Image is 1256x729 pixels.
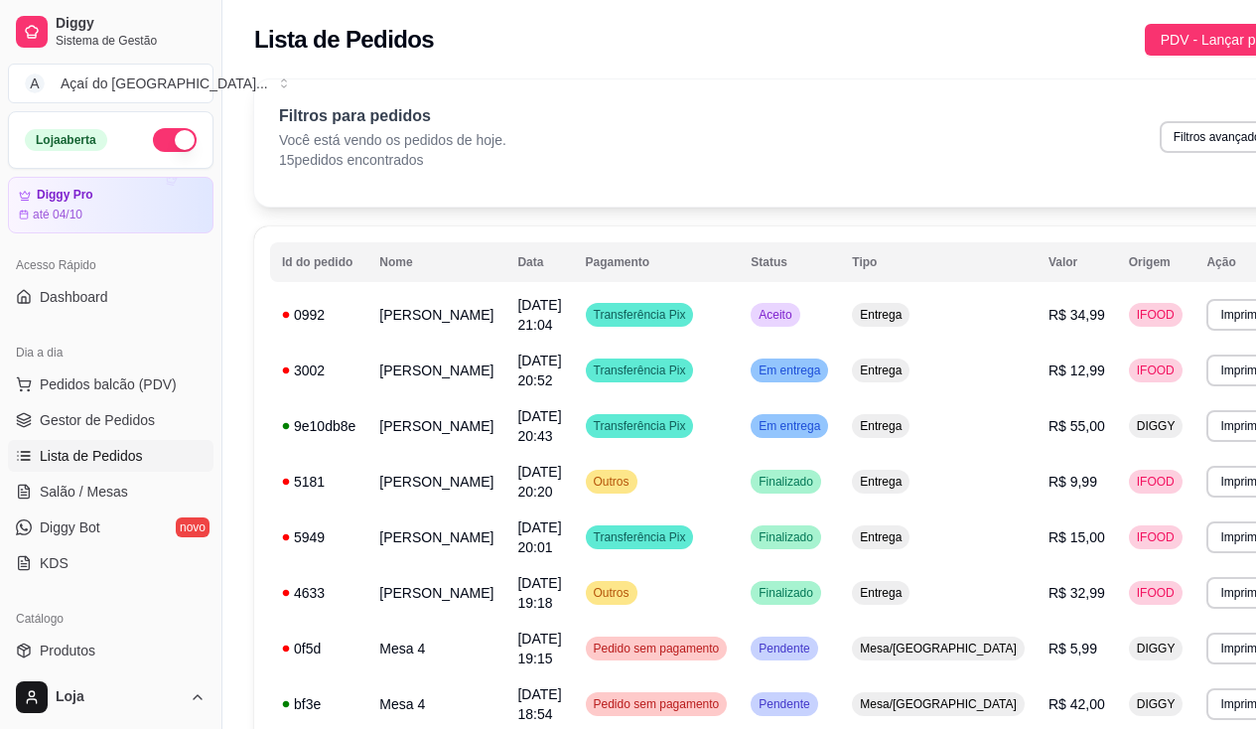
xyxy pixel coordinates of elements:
span: IFOOD [1133,474,1179,490]
span: Finalizado [755,585,817,601]
span: Entrega [856,529,906,545]
span: Outros [590,474,633,490]
button: Loja [8,673,213,721]
div: 4633 [282,583,355,603]
span: DIGGY [1133,696,1180,712]
span: R$ 34,99 [1048,307,1105,323]
span: Entrega [856,363,906,378]
td: Mesa 4 [367,621,505,676]
span: A [25,73,45,93]
a: Diggy Proaté 04/10 [8,177,213,233]
span: Entrega [856,307,906,323]
span: R$ 15,00 [1048,529,1105,545]
a: Produtos [8,635,213,666]
span: Pedido sem pagamento [590,696,724,712]
span: [DATE] 20:20 [517,464,561,500]
a: Salão / Mesas [8,476,213,508]
div: Acesso Rápido [8,249,213,281]
th: Valor [1037,242,1117,282]
span: Sistema de Gestão [56,33,206,49]
p: Você está vendo os pedidos de hoje. [279,130,506,150]
span: Transferência Pix [590,363,690,378]
a: Gestor de Pedidos [8,404,213,436]
span: R$ 12,99 [1048,363,1105,378]
td: [PERSON_NAME] [367,343,505,398]
td: [PERSON_NAME] [367,287,505,343]
div: Loja aberta [25,129,107,151]
span: Transferência Pix [590,418,690,434]
span: Entrega [856,418,906,434]
button: Select a team [8,64,213,103]
button: Pedidos balcão (PDV) [8,368,213,400]
span: Mesa/[GEOGRAPHIC_DATA] [856,641,1021,656]
span: R$ 5,99 [1048,641,1097,656]
th: Status [739,242,840,282]
span: [DATE] 21:04 [517,297,561,333]
h2: Lista de Pedidos [254,24,434,56]
div: 9e10db8e [282,416,355,436]
td: [PERSON_NAME] [367,510,505,565]
span: Transferência Pix [590,307,690,323]
span: Dashboard [40,287,108,307]
span: [DATE] 18:54 [517,686,561,722]
button: Alterar Status [153,128,197,152]
th: Id do pedido [270,242,367,282]
div: Dia a dia [8,337,213,368]
td: [PERSON_NAME] [367,454,505,510]
span: Diggy Bot [40,517,100,537]
th: Tipo [840,242,1037,282]
span: R$ 32,99 [1048,585,1105,601]
th: Data [505,242,573,282]
span: Entrega [856,585,906,601]
span: Em entrega [755,418,824,434]
div: 3002 [282,361,355,380]
span: Transferência Pix [590,529,690,545]
th: Origem [1117,242,1195,282]
th: Pagamento [574,242,740,282]
article: até 04/10 [33,207,82,222]
span: R$ 55,00 [1048,418,1105,434]
span: [DATE] 20:52 [517,353,561,388]
span: Lista de Pedidos [40,446,143,466]
span: R$ 9,99 [1048,474,1097,490]
span: Aceito [755,307,795,323]
a: Diggy Botnovo [8,511,213,543]
span: Pendente [755,696,813,712]
article: Diggy Pro [37,188,93,203]
span: Salão / Mesas [40,482,128,502]
p: 15 pedidos encontrados [279,150,506,170]
span: IFOOD [1133,529,1179,545]
span: [DATE] 20:01 [517,519,561,555]
span: Outros [590,585,633,601]
span: R$ 42,00 [1048,696,1105,712]
span: Gestor de Pedidos [40,410,155,430]
span: Diggy [56,15,206,33]
span: [DATE] 20:43 [517,408,561,444]
span: DIGGY [1133,418,1180,434]
div: 5181 [282,472,355,492]
span: IFOOD [1133,585,1179,601]
span: IFOOD [1133,307,1179,323]
span: Finalizado [755,474,817,490]
span: IFOOD [1133,363,1179,378]
div: Catálogo [8,603,213,635]
span: Pedido sem pagamento [590,641,724,656]
div: 5949 [282,527,355,547]
span: [DATE] 19:18 [517,575,561,611]
span: [DATE] 19:15 [517,631,561,666]
div: Açaí do [GEOGRAPHIC_DATA] ... [61,73,268,93]
span: Finalizado [755,529,817,545]
span: KDS [40,553,69,573]
span: DIGGY [1133,641,1180,656]
span: Em entrega [755,363,824,378]
td: [PERSON_NAME] [367,398,505,454]
span: Pendente [755,641,813,656]
a: DiggySistema de Gestão [8,8,213,56]
div: 0f5d [282,639,355,658]
a: Lista de Pedidos [8,440,213,472]
span: Pedidos balcão (PDV) [40,374,177,394]
span: Produtos [40,641,95,660]
th: Nome [367,242,505,282]
td: [PERSON_NAME] [367,565,505,621]
p: Filtros para pedidos [279,104,506,128]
